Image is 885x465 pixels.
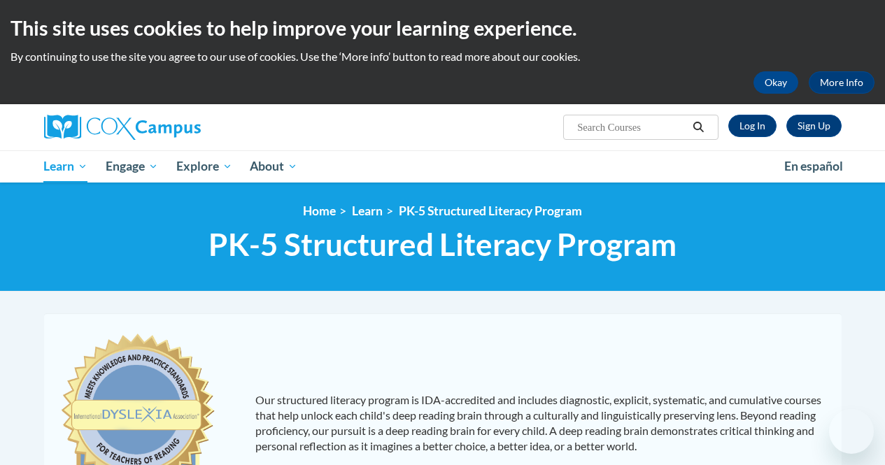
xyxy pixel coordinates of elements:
[775,152,852,181] a: En español
[399,203,582,218] a: PK-5 Structured Literacy Program
[784,159,843,173] span: En español
[829,409,874,454] iframe: Button to launch messaging window
[106,158,158,175] span: Engage
[10,49,875,64] p: By continuing to use the site you agree to our use of cookies. Use the ‘More info’ button to read...
[786,115,842,137] a: Register
[44,115,296,140] a: Cox Campus
[753,71,798,94] button: Okay
[208,226,677,263] span: PK-5 Structured Literacy Program
[250,158,297,175] span: About
[809,71,875,94] a: More Info
[34,150,852,183] div: Main menu
[43,158,87,175] span: Learn
[241,150,306,183] a: About
[167,150,241,183] a: Explore
[35,150,97,183] a: Learn
[10,14,875,42] h2: This site uses cookies to help improve your learning experience.
[688,119,709,136] button: Search
[576,119,688,136] input: Search Courses
[728,115,777,137] a: Log In
[97,150,167,183] a: Engage
[303,203,336,218] a: Home
[255,392,828,454] p: Our structured literacy program is IDA-accredited and includes diagnostic, explicit, systematic, ...
[176,158,232,175] span: Explore
[352,203,383,218] a: Learn
[44,115,201,140] img: Cox Campus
